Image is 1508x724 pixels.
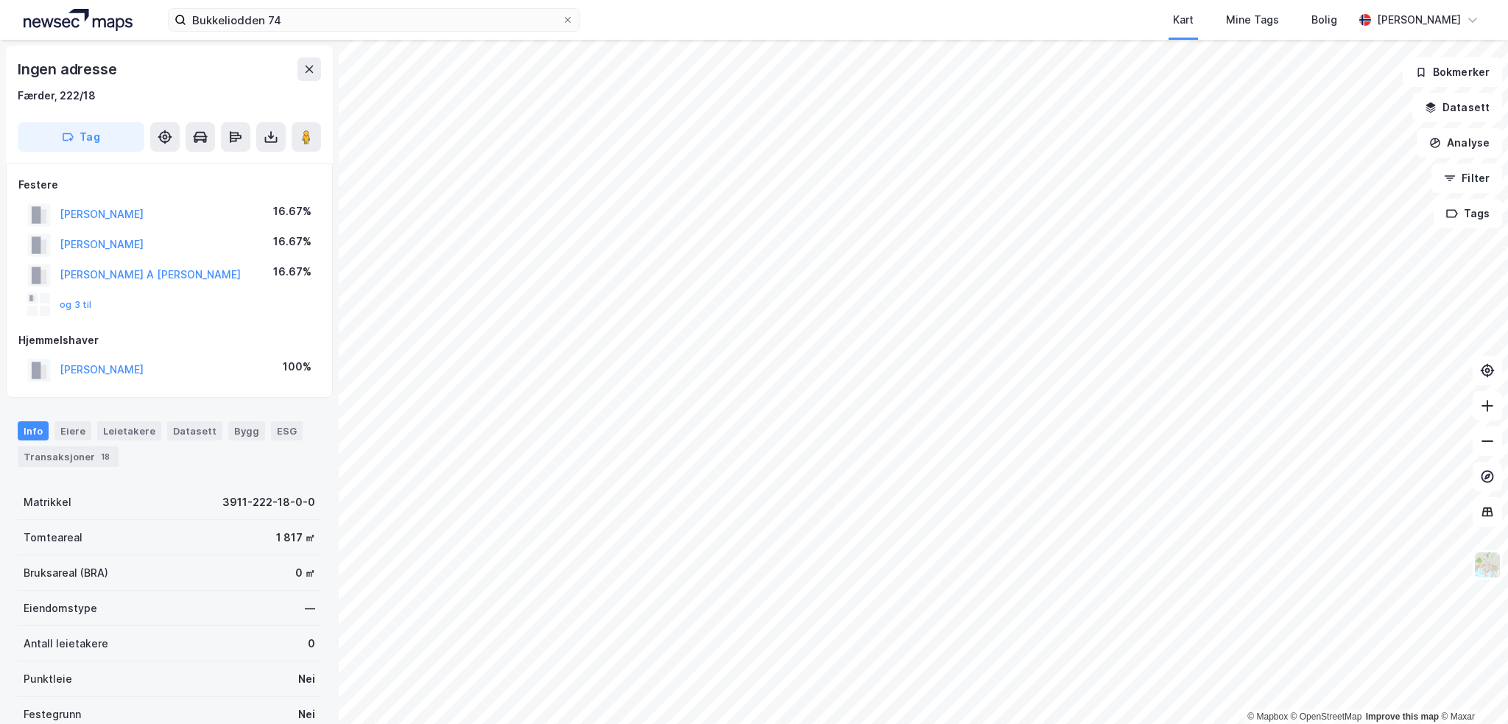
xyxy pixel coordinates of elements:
[18,331,320,349] div: Hjemmelshaver
[271,421,303,440] div: ESG
[24,529,82,546] div: Tomteareal
[24,600,97,617] div: Eiendomstype
[1417,128,1502,158] button: Analyse
[295,564,315,582] div: 0 ㎡
[18,57,119,81] div: Ingen adresse
[1473,551,1501,579] img: Z
[24,706,81,723] div: Festegrunn
[1226,11,1279,29] div: Mine Tags
[1366,711,1439,722] a: Improve this map
[1434,199,1502,228] button: Tags
[1377,11,1461,29] div: [PERSON_NAME]
[273,233,311,250] div: 16.67%
[1291,711,1362,722] a: OpenStreetMap
[18,421,49,440] div: Info
[1434,653,1508,724] div: Kontrollprogram for chat
[167,421,222,440] div: Datasett
[222,493,315,511] div: 3911-222-18-0-0
[305,600,315,617] div: —
[298,706,315,723] div: Nei
[273,203,311,220] div: 16.67%
[1431,164,1502,193] button: Filter
[273,263,311,281] div: 16.67%
[1403,57,1502,87] button: Bokmerker
[186,9,562,31] input: Søk på adresse, matrikkel, gårdeiere, leietakere eller personer
[298,670,315,688] div: Nei
[308,635,315,653] div: 0
[24,564,108,582] div: Bruksareal (BRA)
[97,421,161,440] div: Leietakere
[98,449,113,464] div: 18
[18,87,96,105] div: Færder, 222/18
[24,493,71,511] div: Matrikkel
[283,358,311,376] div: 100%
[276,529,315,546] div: 1 817 ㎡
[1311,11,1337,29] div: Bolig
[54,421,91,440] div: Eiere
[18,176,320,194] div: Festere
[24,635,108,653] div: Antall leietakere
[1412,93,1502,122] button: Datasett
[1434,653,1508,724] iframe: Chat Widget
[18,122,144,152] button: Tag
[1247,711,1288,722] a: Mapbox
[1173,11,1194,29] div: Kart
[24,9,133,31] img: logo.a4113a55bc3d86da70a041830d287a7e.svg
[24,670,72,688] div: Punktleie
[18,446,119,467] div: Transaksjoner
[228,421,265,440] div: Bygg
